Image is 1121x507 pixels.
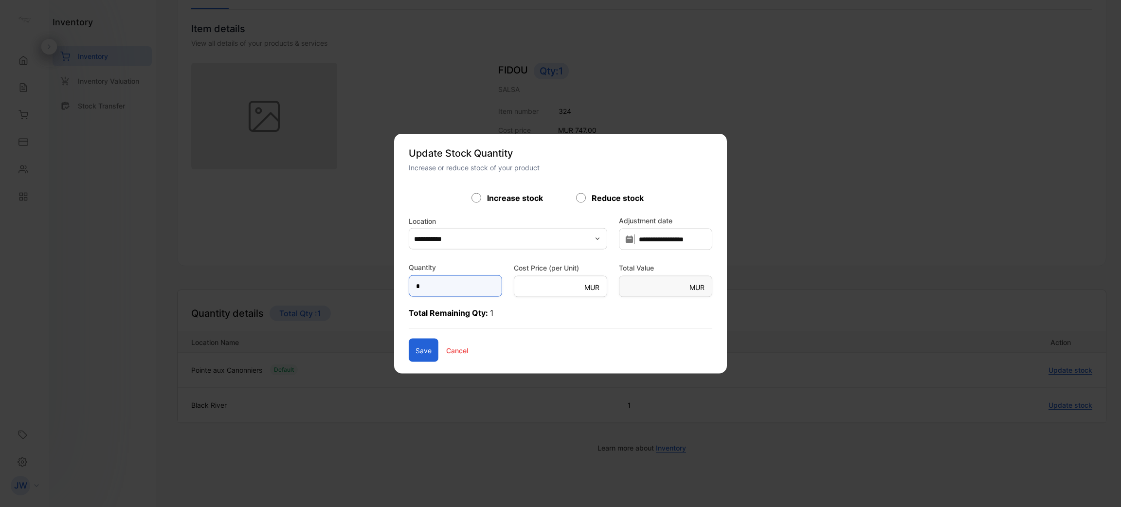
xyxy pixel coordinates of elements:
p: Increase or reduce stock of your product [409,163,609,173]
p: MUR [689,282,705,292]
label: Total Value [619,263,712,273]
label: Increase stock [487,192,543,204]
label: Reduce stock [592,192,644,204]
p: Total Remaining Qty: [409,307,712,329]
button: Open LiveChat chat widget [8,4,37,33]
p: Cancel [446,345,468,355]
label: Quantity [409,262,436,272]
span: 1 [490,308,493,318]
label: Adjustment date [619,216,712,226]
button: Save [409,339,438,362]
label: Location [409,216,607,226]
p: Update Stock Quantity [409,146,609,161]
label: Cost Price (per Unit) [514,263,607,273]
p: MUR [584,282,599,292]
